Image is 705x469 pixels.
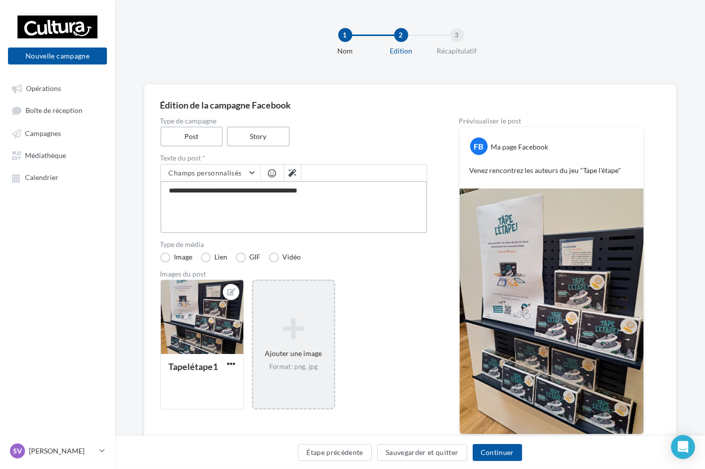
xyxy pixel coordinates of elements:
label: Post [160,126,223,146]
div: Edition [369,46,433,56]
label: Type de média [160,241,427,248]
span: Boîte de réception [25,106,82,115]
span: Champs personnalisés [169,168,242,177]
button: Champs personnalisés [161,164,260,181]
div: Ma page Facebook [491,142,549,152]
div: 2 [394,28,408,42]
span: Calendrier [25,173,58,182]
div: 1 [338,28,352,42]
div: Prévisualiser le post [459,117,644,124]
a: Calendrier [6,168,109,186]
div: Nom [313,46,377,56]
label: Texte du post * [160,154,427,161]
span: SV [13,446,22,456]
a: Opérations [6,79,109,97]
span: Médiathèque [25,151,66,159]
div: Récapitulatif [425,46,489,56]
span: Opérations [26,84,61,92]
a: Boîte de réception [6,101,109,119]
div: La prévisualisation est non-contractuelle [459,434,644,447]
button: Nouvelle campagne [8,47,107,64]
div: Édition de la campagne Facebook [160,100,660,109]
a: Médiathèque [6,146,109,164]
button: Continuer [473,444,522,461]
label: Story [227,126,290,146]
label: Type de campagne [160,117,427,124]
p: [PERSON_NAME] [29,446,95,456]
p: Venez rencontrez les auteurs du jeu "Tape l'étape" [470,165,634,175]
div: Images du post [160,270,427,277]
button: Étape précédente [298,444,372,461]
div: Open Intercom Messenger [671,435,695,459]
div: FB [470,137,488,155]
button: Sauvegarder et quitter [377,444,467,461]
label: Lien [201,252,228,262]
label: GIF [236,252,261,262]
span: Campagnes [25,129,61,137]
a: SV [PERSON_NAME] [8,441,107,460]
div: 3 [450,28,464,42]
label: Image [160,252,193,262]
div: Tapelétape1 [169,361,218,372]
label: Vidéo [269,252,301,262]
a: Campagnes [6,124,109,142]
